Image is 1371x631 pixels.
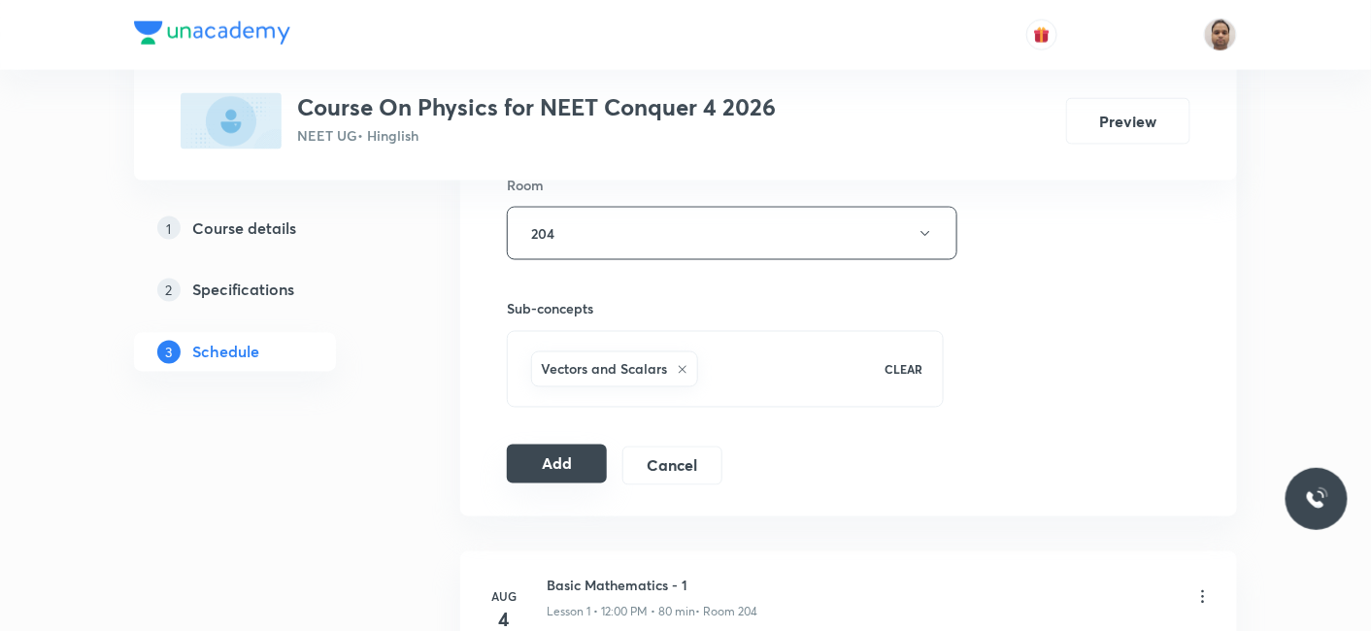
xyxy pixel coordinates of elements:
[134,21,290,50] a: Company Logo
[507,175,544,195] h6: Room
[1066,98,1190,145] button: Preview
[1033,26,1051,44] img: avatar
[297,93,776,121] h3: Course On Physics for NEET Conquer 4 2026
[192,341,259,364] h5: Schedule
[1305,487,1328,511] img: ttu
[297,125,776,146] p: NEET UG • Hinglish
[547,604,695,621] p: Lesson 1 • 12:00 PM • 80 min
[134,21,290,45] img: Company Logo
[192,279,294,302] h5: Specifications
[695,604,757,621] p: • Room 204
[157,216,181,240] p: 1
[157,341,181,364] p: 3
[886,361,923,379] p: CLEAR
[507,207,957,260] button: 204
[507,445,607,483] button: Add
[507,299,944,319] h6: Sub-concepts
[192,216,296,240] h5: Course details
[134,209,398,248] a: 1Course details
[485,588,523,606] h6: Aug
[547,576,757,596] h6: Basic Mathematics - 1
[622,447,722,485] button: Cancel
[1204,18,1237,51] img: Shekhar Banerjee
[1026,19,1057,50] button: avatar
[181,93,282,149] img: 17FA0E1F-B7BF-4399-90F3-43A656EFD3BF_plus.png
[134,271,398,310] a: 2Specifications
[157,279,181,302] p: 2
[541,359,667,380] h6: Vectors and Scalars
